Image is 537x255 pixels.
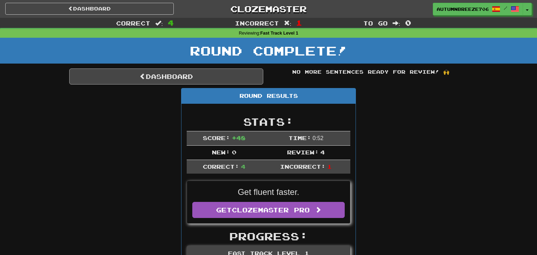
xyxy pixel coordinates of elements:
span: 4 [168,19,174,27]
strong: Fast Track Level 1 [260,31,299,36]
a: GetClozemaster Pro [192,202,345,218]
span: 4 [320,149,325,155]
h2: Stats: [187,116,350,127]
span: 0 [405,19,411,27]
span: + 48 [232,134,245,141]
span: : [284,20,292,26]
div: Round Results [181,88,356,104]
span: Clozemaster Pro [232,206,310,214]
span: Correct: [203,163,239,170]
span: 0 [232,149,236,155]
span: Review: [287,149,319,155]
a: Dashboard [69,68,263,85]
a: Dashboard [5,3,174,15]
span: Incorrect: [280,163,325,170]
span: Time: [288,134,311,141]
span: : [393,20,400,26]
span: Incorrect [235,20,279,27]
span: 1 [296,19,302,27]
h2: Progress: [187,231,350,242]
h1: Round Complete! [2,44,535,58]
span: New: [212,149,230,155]
span: : [155,20,163,26]
a: Clozemaster [184,3,353,15]
div: No more sentences ready for review! 🙌 [274,68,468,75]
span: To go [363,20,388,27]
span: / [504,6,507,10]
span: AutumnBreeze7066 [437,6,488,12]
span: Correct [116,20,150,27]
a: AutumnBreeze7066 / [433,3,523,15]
span: 1 [327,163,332,170]
span: 0 : 52 [313,135,323,141]
span: 4 [241,163,245,170]
span: Score: [203,134,230,141]
p: Get fluent faster. [192,186,345,198]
